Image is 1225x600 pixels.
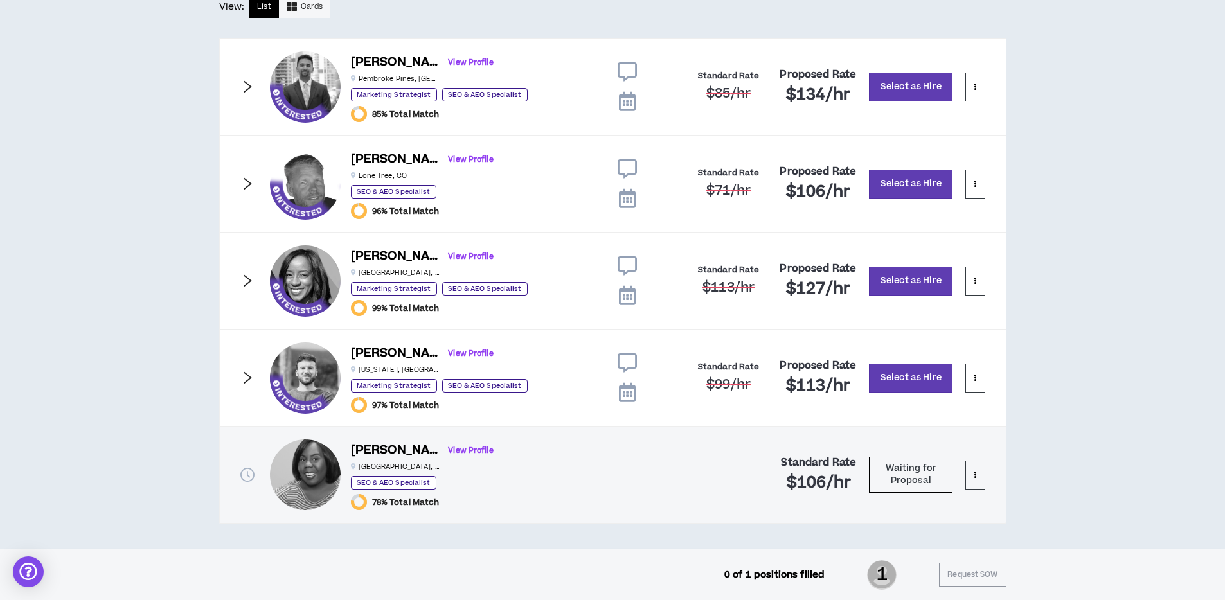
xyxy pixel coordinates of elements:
span: 78% Total Match [372,497,440,507]
span: $113 /hr [702,278,755,297]
a: View Profile [449,51,494,74]
p: SEO & AEO Specialist [442,379,528,393]
div: Scott J. [270,148,341,219]
div: Mark D. [270,342,341,413]
button: Select as Hire [869,364,952,393]
h6: [PERSON_NAME] [351,247,441,266]
div: Open Intercom Messenger [13,556,44,587]
h4: Proposed Rate [780,69,856,81]
a: View Profile [449,245,494,268]
p: [GEOGRAPHIC_DATA] , [GEOGRAPHIC_DATA] [351,268,441,278]
h4: Proposed Rate [780,360,856,372]
h4: Standard Rate [781,457,856,469]
button: Request SOW [939,563,1006,587]
span: $85 /hr [706,84,751,103]
h6: [PERSON_NAME] [351,150,441,169]
span: $134 /hr [786,84,851,106]
span: $127 /hr [786,278,851,300]
a: View Profile [449,439,494,462]
button: Select as Hire [869,170,952,199]
p: SEO & AEO Specialist [351,185,436,199]
span: right [240,80,255,94]
p: Marketing Strategist [351,282,437,296]
span: $113 /hr [786,375,851,397]
p: 0 of 1 positions filled [724,568,825,582]
h4: Standard Rate [698,71,760,81]
p: Marketing Strategist [351,88,437,101]
a: View Profile [449,148,494,171]
p: SEO & AEO Specialist [351,476,436,490]
span: right [240,177,255,191]
a: View Profile [449,342,494,365]
button: Select as Hire [869,73,952,101]
h4: Standard Rate [698,362,760,372]
p: Lone Tree , CO [351,171,407,181]
p: [GEOGRAPHIC_DATA] , [GEOGRAPHIC_DATA] [351,462,441,472]
span: $106 /hr [787,472,852,494]
h4: Proposed Rate [780,263,856,275]
p: Pembroke Pines , [GEOGRAPHIC_DATA] [351,74,441,84]
h4: Standard Rate [698,168,760,178]
button: Select as Hire [869,267,952,296]
h6: [PERSON_NAME] [351,53,441,72]
button: Waiting for Proposal [869,457,952,493]
p: [US_STATE] , [GEOGRAPHIC_DATA] [351,365,441,375]
div: Kamran H. [270,51,341,122]
div: Kelly J. [270,245,341,316]
h4: Proposed Rate [780,166,856,178]
span: right [240,371,255,385]
span: clock-circle [240,468,255,482]
span: 99% Total Match [372,303,440,313]
p: SEO & AEO Specialist [442,88,528,101]
p: Marketing Strategist [351,379,437,393]
span: 85% Total Match [372,109,440,119]
span: 97% Total Match [372,400,440,410]
span: $71 /hr [706,181,751,200]
span: 96% Total Match [372,206,440,216]
span: $99 /hr [706,375,751,394]
span: Cards [301,1,323,13]
div: Tricia A. [270,439,341,510]
h6: [PERSON_NAME] [351,441,441,460]
span: right [240,274,255,288]
span: 1 [867,559,897,591]
p: SEO & AEO Specialist [442,282,528,296]
span: $106 /hr [786,181,851,203]
h6: [PERSON_NAME] [351,344,441,363]
h4: Standard Rate [698,265,760,275]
